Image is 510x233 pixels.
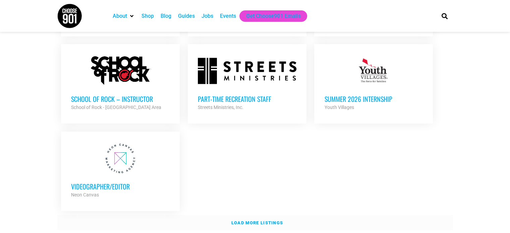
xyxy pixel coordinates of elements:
a: Get Choose901 Emails [246,12,300,20]
a: Events [220,12,236,20]
strong: Youth Villages [324,105,354,110]
a: Part-time Recreation Staff Streets Ministries, Inc. [188,44,306,121]
nav: Main nav [109,10,430,22]
div: About [109,10,138,22]
h3: Summer 2026 Internship [324,95,423,103]
strong: Load more listings [231,220,283,225]
strong: School of Rock - [GEOGRAPHIC_DATA] Area [71,105,161,110]
strong: Streets Ministries, Inc. [198,105,243,110]
a: About [113,12,127,20]
strong: Neon Canvas [71,192,99,197]
a: Blog [161,12,171,20]
a: Summer 2026 Internship Youth Villages [314,44,433,121]
h3: School of Rock – Instructor [71,95,170,103]
h3: Part-time Recreation Staff [198,95,296,103]
a: Jobs [202,12,213,20]
a: Load more listings [57,215,453,231]
a: Shop [141,12,154,20]
div: Search [439,10,450,21]
a: School of Rock – Instructor School of Rock - [GEOGRAPHIC_DATA] Area [61,44,180,121]
a: Videographer/Editor Neon Canvas [61,132,180,209]
h3: Videographer/Editor [71,182,170,191]
a: Guides [178,12,195,20]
